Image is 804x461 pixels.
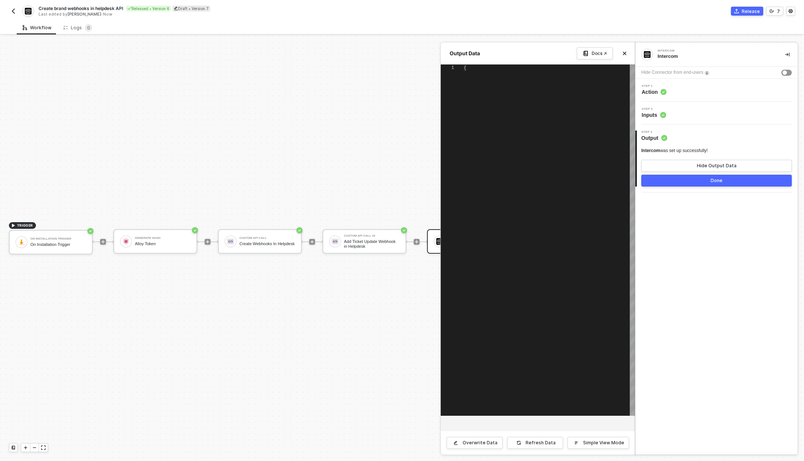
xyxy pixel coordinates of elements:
div: Step 2Inputs [635,108,798,119]
div: Logs [63,24,92,32]
span: icon-collapse-right [785,52,790,57]
div: 7 [777,8,780,14]
span: Action [642,88,666,96]
span: Inputs [642,111,666,119]
span: Step 1 [642,85,666,88]
div: Release [742,8,760,14]
button: 7 [766,7,783,16]
button: Done [641,175,792,187]
button: Release [731,7,763,16]
sup: 0 [85,24,92,32]
span: Step 3 [641,131,667,134]
div: Last edited by - Now [39,11,401,17]
div: Intercom [658,53,773,60]
button: Refresh Data [507,437,563,449]
span: icon-expand [41,445,46,450]
div: Simple View Mode [583,440,624,446]
span: Step 2 [642,108,666,111]
div: Step 1Action [635,85,798,96]
button: back [9,7,18,16]
div: Output Data [447,50,483,57]
span: icon-close [622,51,627,56]
span: Intercom [641,148,660,153]
div: Hide Connector from end-users [641,69,703,76]
div: was set up successfully! [641,148,708,154]
button: Overwrite Data [447,437,503,449]
span: [PERSON_NAME] [67,11,101,17]
div: 1 [441,65,454,71]
img: integration-icon [644,51,651,58]
div: Step 3Output Intercomwas set up successfully!Hide Output DataDone [635,131,798,187]
button: Hide Output Data [641,160,792,172]
span: icon-settings [788,9,793,13]
div: Done [711,178,722,184]
span: { [464,65,466,70]
img: icon-info [705,71,709,75]
button: Close [620,49,629,58]
span: Output [641,134,667,142]
div: Workflow [23,25,52,31]
div: Intercom [658,49,769,52]
div: Hide Output Data [697,163,737,169]
span: icon-versioning [770,9,774,13]
button: Simple View Mode [568,437,629,449]
img: integration-icon [25,8,31,14]
div: Draft • Version 7 [172,6,210,11]
span: icon-commerce [734,9,739,13]
span: Create brand webhooks in helpdesk API [39,5,123,11]
div: Released • Version 6 [126,6,171,11]
a: Docs ↗ [577,47,613,59]
div: Docs ↗ [592,50,607,56]
span: icon-minus [32,445,37,450]
span: icon-play [23,445,28,450]
span: icon-edit [174,6,178,10]
img: back [10,8,16,14]
div: Refresh Data [526,440,556,446]
div: Overwrite Data [463,440,497,446]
